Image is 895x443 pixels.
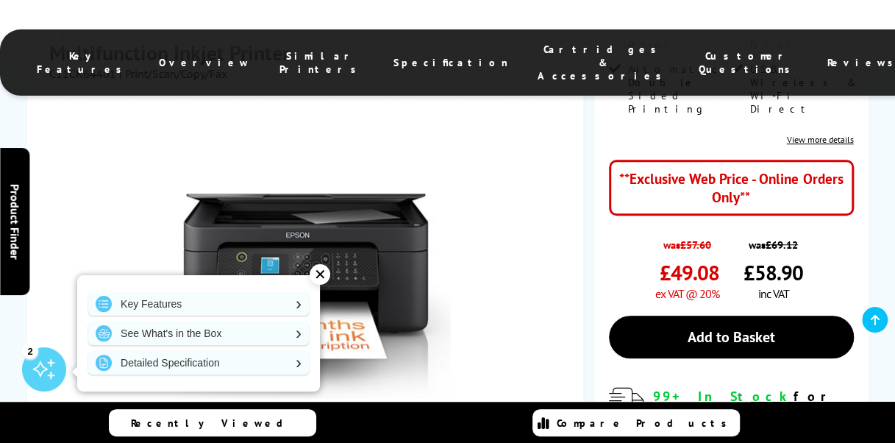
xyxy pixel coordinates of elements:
[757,286,788,301] span: inc VAT
[744,230,803,252] span: was
[279,49,364,76] span: Similar Printers
[699,49,798,76] span: Customer Questions
[680,238,711,252] strike: £57.60
[744,259,803,286] span: £58.90
[609,160,854,216] div: **Exclusive Web Price - Online Orders Only**
[653,388,854,439] div: for FREE Next Day Delivery
[609,316,854,358] a: Add to Basket
[393,56,508,69] span: Specification
[109,409,316,436] a: Recently Viewed
[88,351,309,375] a: Detailed Specification
[22,342,38,358] div: 2
[655,286,719,301] span: ex VAT @ 20%
[653,388,794,405] span: 99+ In Stock
[131,417,298,430] span: Recently Viewed
[159,56,250,69] span: Overview
[660,259,719,286] span: £49.08
[7,184,22,260] span: Product Finder
[655,230,719,252] span: was
[787,134,854,145] a: View more details
[163,110,451,398] img: Epson WorkForce WF-2910DWF
[532,409,740,436] a: Compare Products
[37,49,129,76] span: Key Features
[88,322,309,345] a: See What's in the Box
[310,264,330,285] div: ✕
[766,238,798,252] strike: £69.12
[88,292,309,316] a: Key Features
[557,417,735,430] span: Compare Products
[538,43,669,82] span: Cartridges & Accessories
